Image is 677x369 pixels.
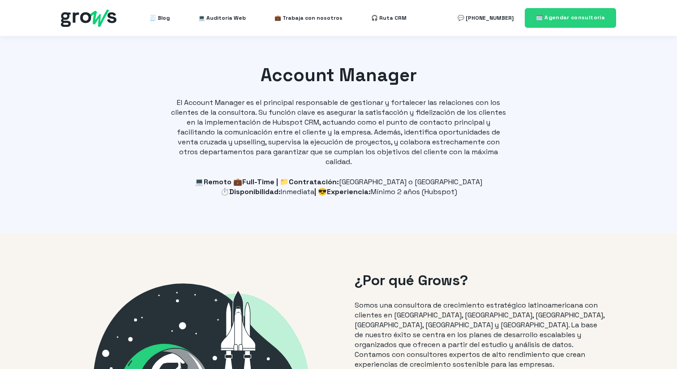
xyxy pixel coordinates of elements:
a: 💼 Trabaja con nosotros [274,9,343,27]
img: grows - hubspot [61,9,116,27]
h2: ¿Por qué Grows? [355,270,607,291]
a: 🧾 Blog [150,9,170,27]
p: El Account Manager es el principal responsable de gestionar y fortalecer las relaciones con los c... [168,98,509,167]
span: [GEOGRAPHIC_DATA] o [GEOGRAPHIC_DATA] [339,177,482,187]
a: 🗓️ Agendar consultoría [525,8,616,27]
span: 🗓️ Agendar consultoría [536,14,605,21]
a: 🎧 Ruta CRM [371,9,407,27]
a: 💻 Auditoría Web [198,9,246,27]
h1: Account Manager [168,63,509,88]
p: 💻Remoto 💼Full-Time | 📁Contratación: ⏱️Disponibilidad: | 😎Experiencia: [168,177,509,197]
span: Inmediata [281,187,314,196]
span: Mínimo 2 años (Hubspot) [371,187,457,196]
a: 💬 [PHONE_NUMBER] [458,9,514,27]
